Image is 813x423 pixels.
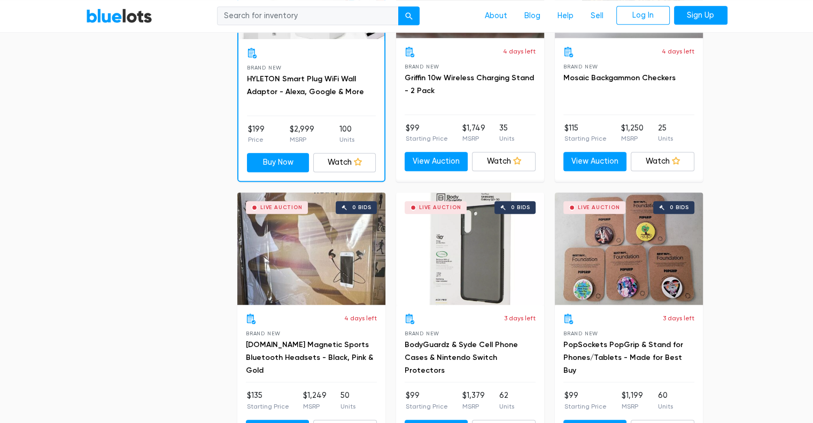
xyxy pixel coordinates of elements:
p: MSRP [622,402,643,411]
div: Live Auction [260,205,303,210]
p: Starting Price [247,402,289,411]
span: Brand New [563,330,598,336]
div: 0 bids [511,205,530,210]
p: MSRP [303,402,327,411]
p: MSRP [621,134,644,143]
a: Log In [616,6,670,25]
p: Units [499,402,514,411]
span: Brand New [405,64,439,70]
p: MSRP [462,134,485,143]
input: Search for inventory [217,6,399,26]
li: 60 [658,390,673,411]
li: $1,249 [303,390,327,411]
p: 3 days left [663,313,694,323]
a: [DOMAIN_NAME] Magnetic Sports Bluetooth Headsets - Black, Pink & Gold [246,340,373,375]
li: $1,250 [621,122,644,144]
li: $99 [406,122,448,144]
li: $2,999 [290,124,314,145]
p: 4 days left [344,313,377,323]
p: MSRP [290,135,314,144]
a: Live Auction 0 bids [237,193,385,305]
a: Sell [582,6,612,26]
li: $115 [564,122,607,144]
p: Units [658,402,673,411]
a: Live Auction 0 bids [555,193,703,305]
p: Starting Price [564,134,607,143]
a: Blog [516,6,549,26]
p: Starting Price [406,402,448,411]
li: $99 [406,390,448,411]
a: Live Auction 0 bids [396,193,544,305]
p: 3 days left [504,313,536,323]
a: Watch [472,152,536,171]
a: Griffin 10w Wireless Charging Stand - 2 Pack [405,73,534,95]
p: Units [658,134,673,143]
a: Watch [631,152,694,171]
li: $1,379 [462,390,485,411]
a: BodyGuardz & Syde Cell Phone Cases & Nintendo Switch Protectors [405,340,518,375]
li: $199 [248,124,265,145]
li: 35 [499,122,514,144]
a: Sign Up [674,6,727,25]
a: PopSockets PopGrip & Stand for Phones/Tablets - Made for Best Buy [563,340,683,375]
li: 62 [499,390,514,411]
li: 50 [340,390,355,411]
li: $135 [247,390,289,411]
div: 0 bids [352,205,371,210]
span: Brand New [246,330,281,336]
li: $1,749 [462,122,485,144]
span: Brand New [405,330,439,336]
p: Starting Price [564,402,607,411]
a: View Auction [563,152,627,171]
span: Brand New [247,65,282,71]
p: Price [248,135,265,144]
span: Brand New [563,64,598,70]
p: MSRP [462,402,485,411]
p: Units [499,134,514,143]
a: Buy Now [247,153,309,172]
div: Live Auction [419,205,461,210]
p: 4 days left [662,47,694,56]
a: About [476,6,516,26]
li: $99 [564,390,607,411]
a: BlueLots [86,8,152,24]
p: Units [340,402,355,411]
a: Help [549,6,582,26]
a: HYLETON Smart Plug WiFi Wall Adaptor - Alexa, Google & More [247,74,364,96]
li: 25 [658,122,673,144]
div: Live Auction [578,205,620,210]
a: Watch [313,153,376,172]
p: 4 days left [503,47,536,56]
a: View Auction [405,152,468,171]
a: Mosaic Backgammon Checkers [563,73,676,82]
li: $1,199 [622,390,643,411]
p: Starting Price [406,134,448,143]
p: Units [339,135,354,144]
div: 0 bids [670,205,689,210]
li: 100 [339,124,354,145]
